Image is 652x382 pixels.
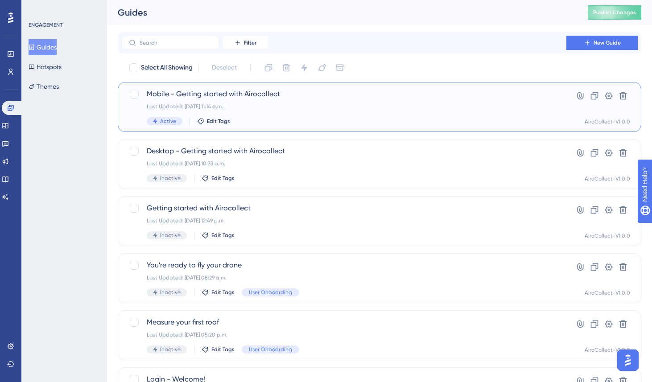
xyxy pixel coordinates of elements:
[147,203,541,214] span: Getting started with Airocollect
[147,160,541,167] div: Last Updated: [DATE] 10:33 a.m.
[147,317,541,328] span: Measure your first roof
[160,346,181,353] span: Inactive
[140,40,212,46] input: Search
[29,78,59,94] button: Themes
[585,118,630,125] div: AiroCollect-V1.0.0
[147,146,541,156] span: Desktop - Getting started with Airocollect
[29,21,62,29] div: ENGAGEMENT
[249,346,292,353] span: User Onboarding
[147,260,541,271] span: You're ready to fly your drone
[202,175,235,182] button: Edit Tags
[141,62,193,73] span: Select All Showing
[147,217,541,224] div: Last Updated: [DATE] 12:49 p.m.
[249,289,292,296] span: User Onboarding
[615,347,641,374] iframe: UserGuiding AI Assistant Launcher
[211,346,235,353] span: Edit Tags
[202,232,235,239] button: Edit Tags
[160,289,181,296] span: Inactive
[223,36,268,50] button: Filter
[147,89,541,99] span: Mobile - Getting started with Airocollect
[29,39,57,55] button: Guides
[588,5,641,20] button: Publish Changes
[594,39,621,46] span: New Guide
[244,39,256,46] span: Filter
[202,346,235,353] button: Edit Tags
[585,175,630,182] div: AiroCollect-V1.0.0
[197,118,230,125] button: Edit Tags
[585,232,630,239] div: AiroCollect-V1.0.0
[211,175,235,182] span: Edit Tags
[160,175,181,182] span: Inactive
[147,103,541,110] div: Last Updated: [DATE] 11:14 a.m.
[593,9,636,16] span: Publish Changes
[147,331,541,338] div: Last Updated: [DATE] 05:20 p.m.
[29,59,62,75] button: Hotspots
[147,274,541,281] div: Last Updated: [DATE] 08:29 a.m.
[160,232,181,239] span: Inactive
[204,60,245,76] button: Deselect
[585,346,630,353] div: AiroCollect-V1.0.0
[207,118,230,125] span: Edit Tags
[202,289,235,296] button: Edit Tags
[118,6,565,19] div: Guides
[21,2,56,13] span: Need Help?
[160,118,176,125] span: Active
[212,62,237,73] span: Deselect
[585,289,630,296] div: AiroCollect-V1.0.0
[211,289,235,296] span: Edit Tags
[566,36,638,50] button: New Guide
[211,232,235,239] span: Edit Tags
